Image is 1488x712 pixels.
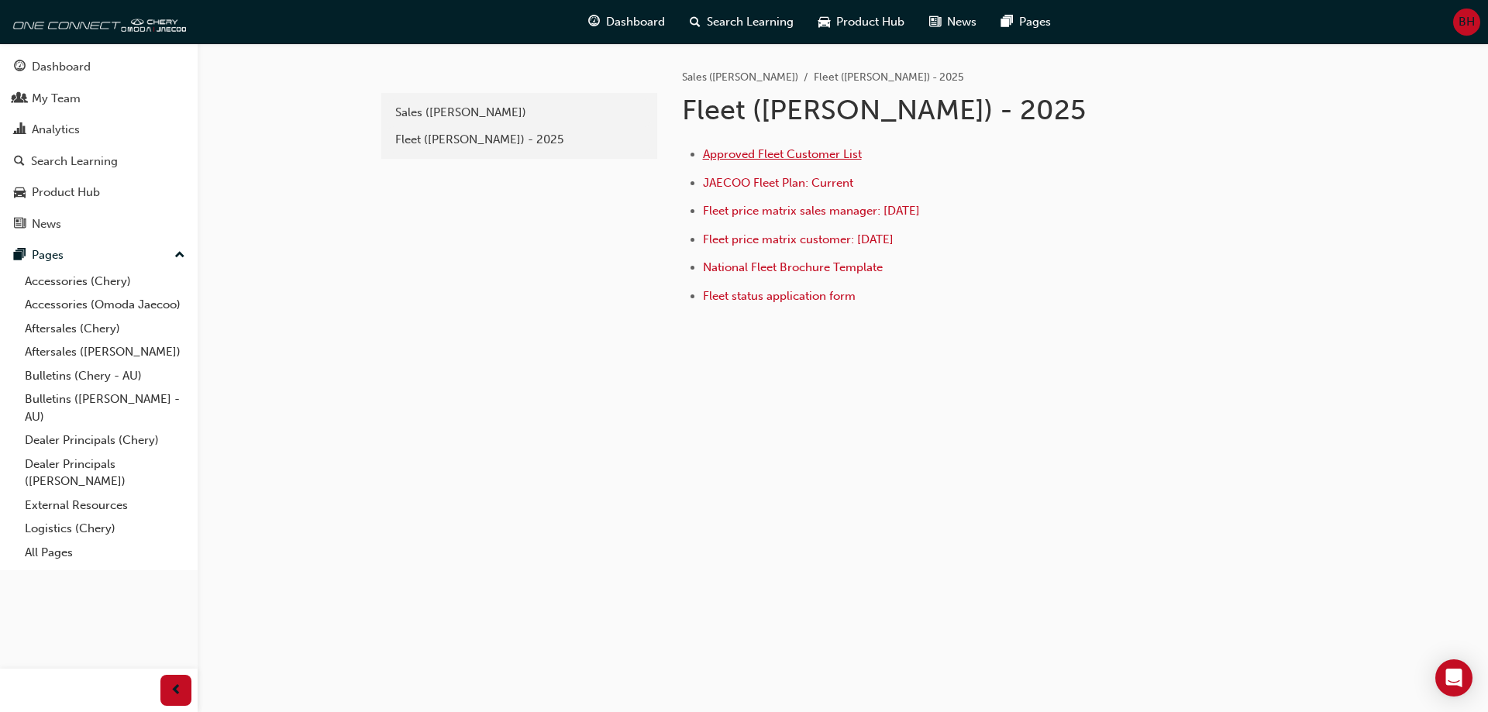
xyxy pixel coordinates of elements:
[6,50,191,241] button: DashboardMy TeamAnalyticsSearch LearningProduct HubNews
[387,99,651,126] a: Sales ([PERSON_NAME])
[395,131,643,149] div: Fleet ([PERSON_NAME]) - 2025
[1453,9,1480,36] button: BH
[836,13,904,31] span: Product Hub
[703,176,853,190] a: JAECOO Fleet Plan: Current
[32,90,81,108] div: My Team
[32,121,80,139] div: Analytics
[32,184,100,201] div: Product Hub
[170,681,182,700] span: prev-icon
[6,53,191,81] a: Dashboard
[707,13,794,31] span: Search Learning
[19,364,191,388] a: Bulletins (Chery - AU)
[6,241,191,270] button: Pages
[6,115,191,144] a: Analytics
[6,178,191,207] a: Product Hub
[19,517,191,541] a: Logistics (Chery)
[19,317,191,341] a: Aftersales (Chery)
[14,218,26,232] span: news-icon
[387,126,651,153] a: Fleet ([PERSON_NAME]) - 2025
[395,104,643,122] div: Sales ([PERSON_NAME])
[174,246,185,266] span: up-icon
[19,293,191,317] a: Accessories (Omoda Jaecoo)
[19,428,191,452] a: Dealer Principals (Chery)
[989,6,1063,38] a: pages-iconPages
[6,210,191,239] a: News
[19,452,191,494] a: Dealer Principals ([PERSON_NAME])
[32,215,61,233] div: News
[677,6,806,38] a: search-iconSearch Learning
[19,340,191,364] a: Aftersales ([PERSON_NAME])
[929,12,941,32] span: news-icon
[14,123,26,137] span: chart-icon
[703,289,856,303] a: Fleet status application form
[6,84,191,113] a: My Team
[14,186,26,200] span: car-icon
[703,204,920,218] a: Fleet price matrix sales manager: [DATE]
[576,6,677,38] a: guage-iconDashboard
[8,6,186,37] img: oneconnect
[818,12,830,32] span: car-icon
[1001,12,1013,32] span: pages-icon
[682,93,1190,127] h1: Fleet ([PERSON_NAME]) - 2025
[32,58,91,76] div: Dashboard
[703,232,894,246] a: Fleet price matrix customer: [DATE]
[1435,659,1472,697] div: Open Intercom Messenger
[1019,13,1051,31] span: Pages
[682,71,798,84] a: Sales ([PERSON_NAME])
[14,155,25,169] span: search-icon
[14,92,26,106] span: people-icon
[31,153,118,170] div: Search Learning
[19,270,191,294] a: Accessories (Chery)
[606,13,665,31] span: Dashboard
[6,147,191,176] a: Search Learning
[703,147,862,161] a: Approved Fleet Customer List
[19,494,191,518] a: External Resources
[703,260,883,274] a: National Fleet Brochure Template
[917,6,989,38] a: news-iconNews
[19,387,191,428] a: Bulletins ([PERSON_NAME] - AU)
[806,6,917,38] a: car-iconProduct Hub
[32,246,64,264] div: Pages
[814,69,964,87] li: Fleet ([PERSON_NAME]) - 2025
[588,12,600,32] span: guage-icon
[19,541,191,565] a: All Pages
[14,60,26,74] span: guage-icon
[690,12,701,32] span: search-icon
[947,13,976,31] span: News
[1459,13,1475,31] span: BH
[14,249,26,263] span: pages-icon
